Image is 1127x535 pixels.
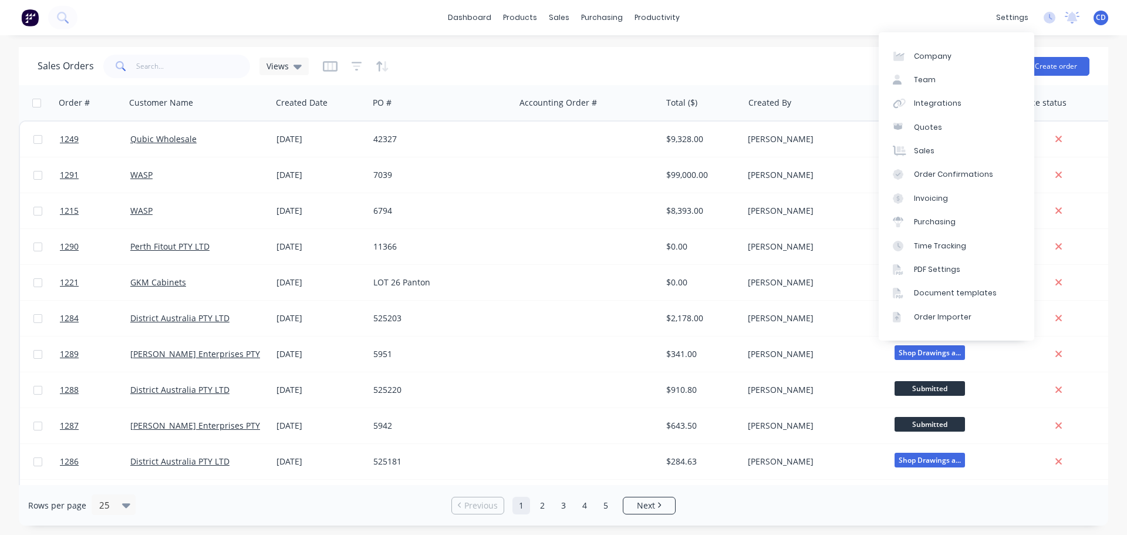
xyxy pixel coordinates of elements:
[452,500,504,512] a: Previous page
[276,241,364,253] div: [DATE]
[748,348,878,360] div: [PERSON_NAME]
[990,9,1034,26] div: settings
[60,229,130,264] a: 1290
[464,500,498,512] span: Previous
[623,500,675,512] a: Next page
[748,456,878,467] div: [PERSON_NAME]
[914,264,960,275] div: PDF Settings
[60,372,130,408] a: 1288
[276,133,364,145] div: [DATE]
[879,234,1034,257] a: Time Tracking
[442,9,497,26] a: dashboard
[534,497,551,514] a: Page 2
[130,133,197,144] a: Qubic Wholesale
[748,169,878,181] div: [PERSON_NAME]
[914,122,942,133] div: Quotes
[879,210,1034,234] a: Purchasing
[1013,97,1067,109] div: Invoice status
[879,258,1034,281] a: PDF Settings
[276,169,364,181] div: [DATE]
[512,497,530,514] a: Page 1 is your current page
[276,420,364,432] div: [DATE]
[276,456,364,467] div: [DATE]
[748,420,878,432] div: [PERSON_NAME]
[879,281,1034,305] a: Document templates
[1023,57,1089,76] button: Create order
[60,420,79,432] span: 1287
[497,9,543,26] div: products
[130,241,210,252] a: Perth Fitout PTY LTD
[543,9,575,26] div: sales
[576,497,593,514] a: Page 4
[60,456,79,467] span: 1286
[60,241,79,253] span: 1290
[914,169,993,180] div: Order Confirmations
[879,305,1034,329] a: Order Importer
[60,122,130,157] a: 1249
[895,345,965,360] span: Shop Drawings a...
[629,9,686,26] div: productivity
[879,187,1034,210] a: Invoicing
[748,312,878,324] div: [PERSON_NAME]
[597,497,615,514] a: Page 5
[666,420,735,432] div: $643.50
[60,193,130,228] a: 1215
[914,241,966,251] div: Time Tracking
[914,217,956,227] div: Purchasing
[60,348,79,360] span: 1289
[373,312,504,324] div: 525203
[373,241,504,253] div: 11366
[276,277,364,288] div: [DATE]
[130,420,277,431] a: [PERSON_NAME] Enterprises PTY LTD
[666,133,735,145] div: $9,328.00
[666,384,735,396] div: $910.80
[914,146,934,156] div: Sales
[373,420,504,432] div: 5942
[373,205,504,217] div: 6794
[129,97,193,109] div: Customer Name
[276,312,364,324] div: [DATE]
[373,169,504,181] div: 7039
[373,348,504,360] div: 5951
[914,75,936,85] div: Team
[748,97,791,109] div: Created By
[60,133,79,145] span: 1249
[28,500,86,512] span: Rows per page
[60,337,130,372] a: 1289
[60,205,79,217] span: 1215
[60,312,79,324] span: 1284
[666,241,735,253] div: $0.00
[748,133,878,145] div: [PERSON_NAME]
[879,163,1034,186] a: Order Confirmations
[38,60,94,72] h1: Sales Orders
[373,456,504,467] div: 525181
[879,44,1034,68] a: Company
[879,116,1034,139] a: Quotes
[895,453,965,467] span: Shop Drawings a...
[914,51,951,62] div: Company
[666,312,735,324] div: $2,178.00
[60,301,130,336] a: 1284
[276,348,364,360] div: [DATE]
[748,241,878,253] div: [PERSON_NAME]
[666,205,735,217] div: $8,393.00
[276,97,328,109] div: Created Date
[59,97,90,109] div: Order #
[914,288,997,298] div: Document templates
[373,97,392,109] div: PO #
[879,68,1034,92] a: Team
[136,55,251,78] input: Search...
[21,9,39,26] img: Factory
[130,169,153,180] a: WASP
[666,169,735,181] div: $99,000.00
[373,133,504,145] div: 42327
[60,277,79,288] span: 1221
[276,384,364,396] div: [DATE]
[60,169,79,181] span: 1291
[373,384,504,396] div: 525220
[60,157,130,193] a: 1291
[373,277,504,288] div: LOT 26 Panton
[266,60,289,72] span: Views
[447,497,680,514] ul: Pagination
[130,348,277,359] a: [PERSON_NAME] Enterprises PTY LTD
